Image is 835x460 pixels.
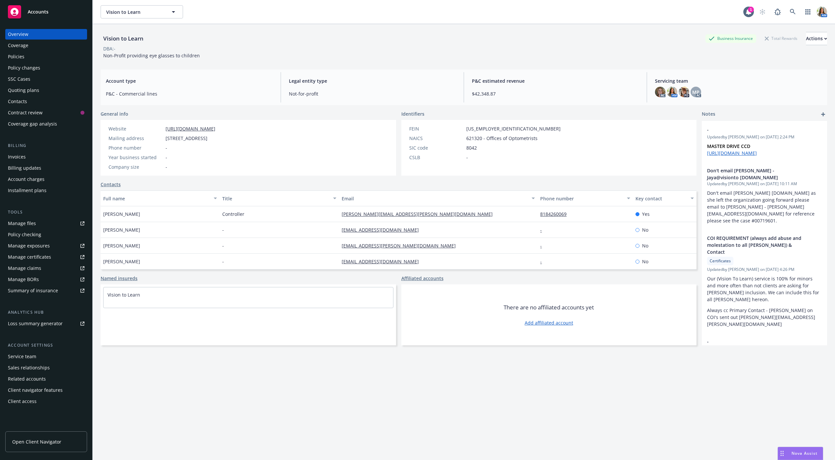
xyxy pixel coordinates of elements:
[103,242,140,249] span: [PERSON_NAME]
[817,7,827,17] img: photo
[409,144,464,151] div: SIC code
[101,181,121,188] a: Contacts
[8,218,36,229] div: Manage files
[633,190,696,206] button: Key contact
[5,40,87,51] a: Coverage
[401,110,424,117] span: Identifiers
[8,252,51,262] div: Manage certificates
[679,87,689,97] img: photo
[8,374,46,384] div: Related accounts
[8,152,26,162] div: Invoices
[707,235,805,255] span: COI REQUIREMENT (always add abuse and molestation to all [PERSON_NAME]) & Contact
[8,40,28,51] div: Coverage
[635,195,687,202] div: Key contact
[5,163,87,173] a: Billing updates
[756,5,769,18] a: Start snowing
[342,243,461,249] a: [EMAIL_ADDRESS][PERSON_NAME][DOMAIN_NAME]
[642,226,648,233] span: No
[5,51,87,62] a: Policies
[222,195,329,202] div: Title
[707,190,817,224] span: Don't email [PERSON_NAME] [DOMAIN_NAME] as she left the organization going forward please email t...
[466,154,468,161] span: -
[8,163,41,173] div: Billing updates
[707,143,750,149] strong: MASTER DRIVE CCD
[222,226,224,233] span: -
[702,162,827,229] div: Don't email [PERSON_NAME] - Jaya@visionto [DOMAIN_NAME]Updatedby [PERSON_NAME] on [DATE] 10:11 AM...
[705,34,756,43] div: Business Insurance
[8,362,50,373] div: Sales relationships
[108,154,163,161] div: Year business started
[692,89,699,96] span: MP
[5,209,87,216] div: Tools
[5,351,87,362] a: Service team
[101,275,138,282] a: Named insureds
[108,292,140,298] a: Vision to Learn
[166,144,167,151] span: -
[101,34,146,43] div: Vision to Learn
[806,32,827,45] button: Actions
[342,227,424,233] a: [EMAIL_ADDRESS][DOMAIN_NAME]
[472,77,639,84] span: P&C estimated revenue
[5,96,87,107] a: Contacts
[5,174,87,185] a: Account charges
[702,333,827,424] div: -Updatedby [PERSON_NAME] on [DATE] 12:54 PM[URL][DOMAIN_NAME][BPO Workbook DRAFT][DATE]-[DATE][UR...
[409,154,464,161] div: CSLB
[5,63,87,73] a: Policy changes
[761,34,801,43] div: Total Rewards
[466,125,561,132] span: [US_EMPLOYER_IDENTIFICATION_NUMBER]
[166,154,167,161] span: -
[166,135,207,142] span: [STREET_ADDRESS]
[166,126,215,132] a: [URL][DOMAIN_NAME]
[409,125,464,132] div: FEIN
[8,51,24,62] div: Policies
[819,110,827,118] a: add
[778,447,823,460] button: Nova Assist
[525,319,573,326] a: Add affiliated account
[5,252,87,262] a: Manage certificates
[472,90,639,97] span: $42,348.87
[8,285,58,296] div: Summary of insurance
[108,125,163,132] div: Website
[707,134,822,140] span: Updated by [PERSON_NAME] on [DATE] 2:24 PM
[108,144,163,151] div: Phone number
[8,318,63,329] div: Loss summary generator
[655,87,665,97] img: photo
[8,185,46,196] div: Installment plans
[106,90,273,97] span: P&C - Commercial lines
[8,351,36,362] div: Service team
[778,447,786,460] div: Drag to move
[222,242,224,249] span: -
[103,211,140,217] span: [PERSON_NAME]
[108,163,163,170] div: Company size
[707,150,757,156] a: [URL][DOMAIN_NAME]
[5,241,87,251] span: Manage exposures
[8,229,41,240] div: Policy checking
[801,5,815,18] a: Switch app
[707,167,805,181] span: Don't email [PERSON_NAME] - Jaya@visionto [DOMAIN_NAME]
[220,190,339,206] button: Title
[409,135,464,142] div: NAICS
[540,211,572,217] a: 8184260069
[5,3,87,21] a: Accounts
[401,275,444,282] a: Affiliated accounts
[339,190,538,206] button: Email
[106,9,163,15] span: Vision to Learn
[103,52,200,59] span: Non-Profit providing eye glasses to children
[8,107,43,118] div: Contract review
[5,85,87,96] a: Quoting plans
[707,181,822,187] span: Updated by [PERSON_NAME] on [DATE] 10:11 AM
[5,362,87,373] a: Sales relationships
[101,190,220,206] button: Full name
[101,110,128,117] span: General info
[707,307,822,328] p: Always cc Primary Contact - [PERSON_NAME] on COI's sent out [PERSON_NAME][EMAIL_ADDRESS][PERSON_N...
[707,275,822,303] p: Our (Vision To Learn) service is 100% for minors and more often than not clients are asking for [...
[166,163,167,170] span: -
[540,195,623,202] div: Phone number
[5,218,87,229] a: Manage files
[642,258,648,265] span: No
[342,195,528,202] div: Email
[702,121,827,162] div: -Updatedby [PERSON_NAME] on [DATE] 2:24 PMMASTER DRIVE CCD [URL][DOMAIN_NAME]
[540,227,547,233] a: -
[5,263,87,273] a: Manage claims
[8,263,41,273] div: Manage claims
